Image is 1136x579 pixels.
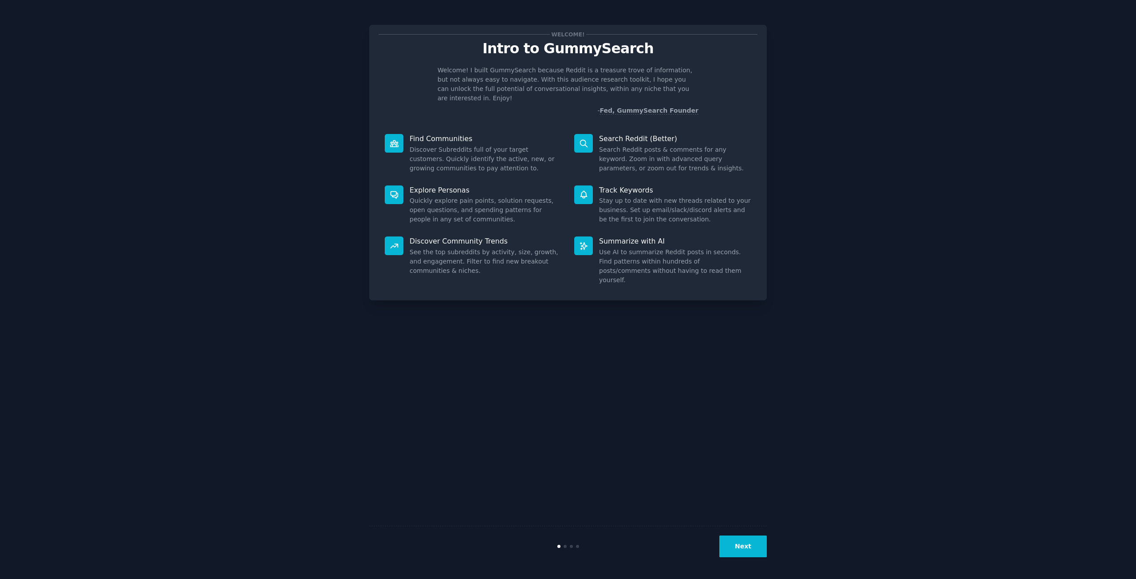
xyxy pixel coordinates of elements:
dd: Discover Subreddits full of your target customers. Quickly identify the active, new, or growing c... [410,145,562,173]
dd: Search Reddit posts & comments for any keyword. Zoom in with advanced query parameters, or zoom o... [599,145,751,173]
p: Find Communities [410,134,562,143]
dd: Quickly explore pain points, solution requests, open questions, and spending patterns for people ... [410,196,562,224]
p: Welcome! I built GummySearch because Reddit is a treasure trove of information, but not always ea... [438,66,698,103]
p: Intro to GummySearch [379,41,757,56]
p: Explore Personas [410,185,562,195]
a: Fed, GummySearch Founder [600,107,698,114]
button: Next [719,536,767,557]
span: Welcome! [550,30,586,39]
p: Summarize with AI [599,236,751,246]
p: Discover Community Trends [410,236,562,246]
p: Search Reddit (Better) [599,134,751,143]
dd: Use AI to summarize Reddit posts in seconds. Find patterns within hundreds of posts/comments with... [599,248,751,285]
div: - [597,106,698,115]
p: Track Keywords [599,185,751,195]
dd: Stay up to date with new threads related to your business. Set up email/slack/discord alerts and ... [599,196,751,224]
dd: See the top subreddits by activity, size, growth, and engagement. Filter to find new breakout com... [410,248,562,276]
